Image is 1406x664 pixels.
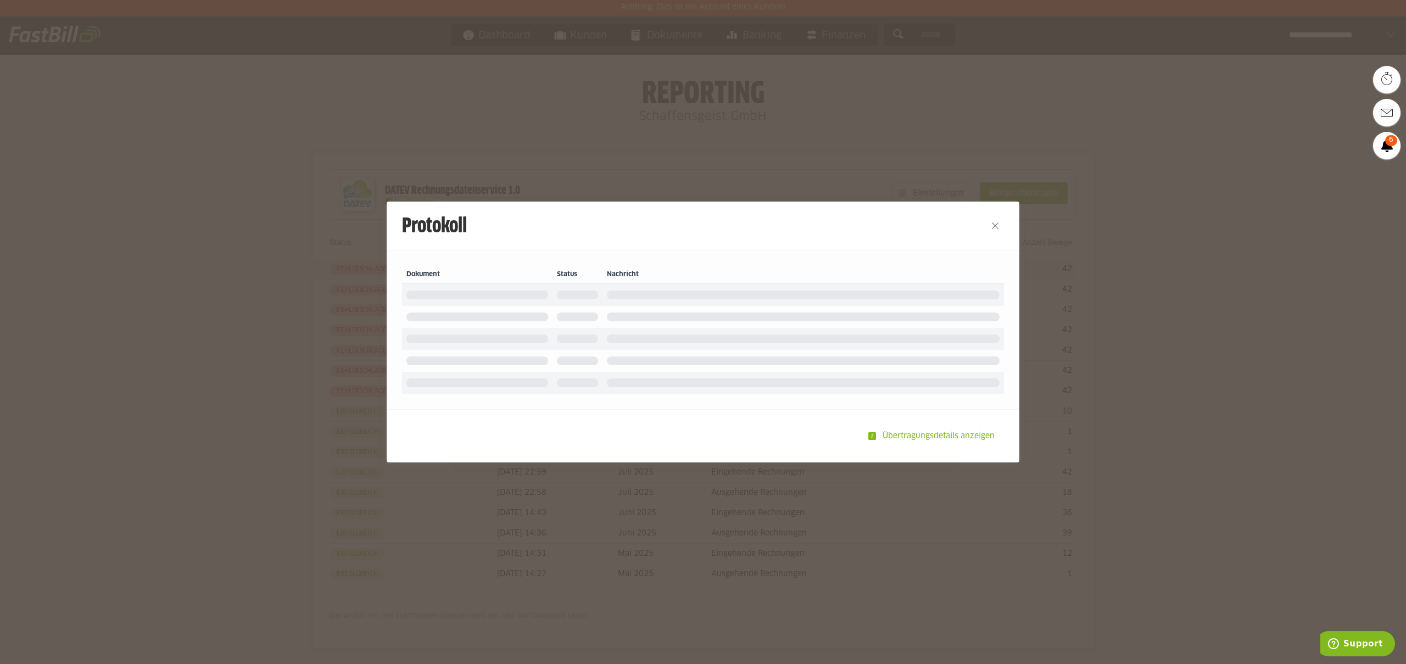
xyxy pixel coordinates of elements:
[402,266,553,284] th: Dokument
[861,425,1004,447] sl-button: Übertragungsdetails anzeigen
[1373,132,1401,159] a: 6
[1320,631,1395,659] iframe: Öffnet ein Widget, in dem Sie weitere Informationen finden
[553,266,602,284] th: Status
[602,266,1004,284] th: Nachricht
[1385,135,1397,146] span: 6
